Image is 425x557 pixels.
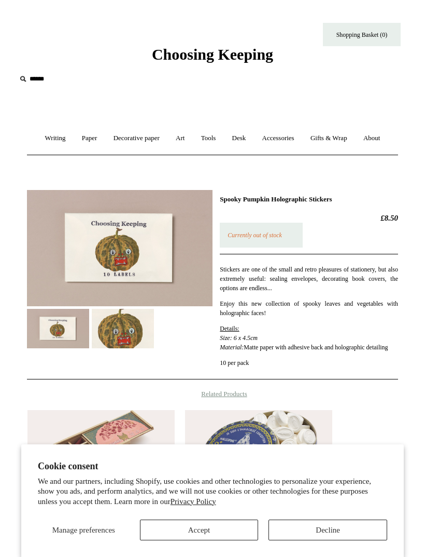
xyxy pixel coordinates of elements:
[27,309,89,348] img: Spooky Pumpkin Holographic Stickers
[92,309,154,348] img: Spooky Pumpkin Holographic Stickers
[168,125,192,152] a: Art
[220,334,258,342] em: Size: 6 x 4.5cm
[220,325,239,332] span: Details:
[75,125,105,152] a: Paper
[220,358,398,368] p: 10 per pack
[27,410,175,504] a: 21 Traditional Japanese Floral Incense Cones 21 Traditional Japanese Floral Incense Cones
[255,125,302,152] a: Accessories
[52,526,115,534] span: Manage preferences
[152,46,273,63] span: Choosing Keeping
[220,195,398,203] h1: Spooky Pumpkin Holographic Stickers
[220,213,398,223] h2: £8.50
[185,410,332,504] a: French Mints with Lourdes Water French Mints with Lourdes Water
[220,265,398,293] p: Stickers are one of the small and retro pleasures of stationery, but also extremely useful: seali...
[38,125,73,152] a: Writing
[356,125,388,152] a: About
[220,299,398,318] p: Enjoy this new collection of spooky leaves and vegetables with holographic faces!
[185,410,332,504] img: French Mints with Lourdes Water
[38,461,387,472] h2: Cookie consent
[106,125,167,152] a: Decorative paper
[171,497,216,506] a: Privacy Policy
[38,520,130,540] button: Manage preferences
[140,520,259,540] button: Accept
[38,477,387,507] p: We and our partners, including Shopify, use cookies and other technologies to personalize your ex...
[323,23,401,46] a: Shopping Basket (0)
[220,344,244,351] em: Material:
[27,410,175,504] img: 21 Traditional Japanese Floral Incense Cones
[303,125,355,152] a: Gifts & Wrap
[27,190,212,307] img: Spooky Pumpkin Holographic Stickers
[225,125,253,152] a: Desk
[268,520,387,540] button: Decline
[194,125,223,152] a: Tools
[228,232,282,239] em: Currently out of stock
[152,54,273,61] a: Choosing Keeping
[220,324,398,352] p: Matte paper with adhesive back and holographic detailing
